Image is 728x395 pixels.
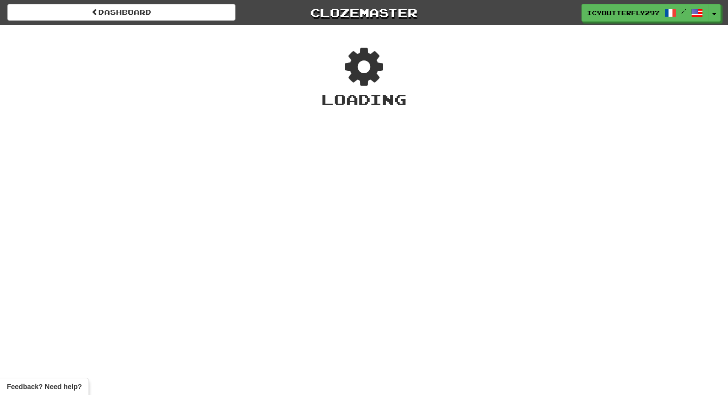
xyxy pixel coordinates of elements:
a: Dashboard [7,4,235,21]
span: Open feedback widget [7,382,82,392]
a: Clozemaster [250,4,478,21]
span: IcyButterfly2973 [587,8,660,17]
a: IcyButterfly2973 / [582,4,708,22]
span: / [681,8,686,15]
